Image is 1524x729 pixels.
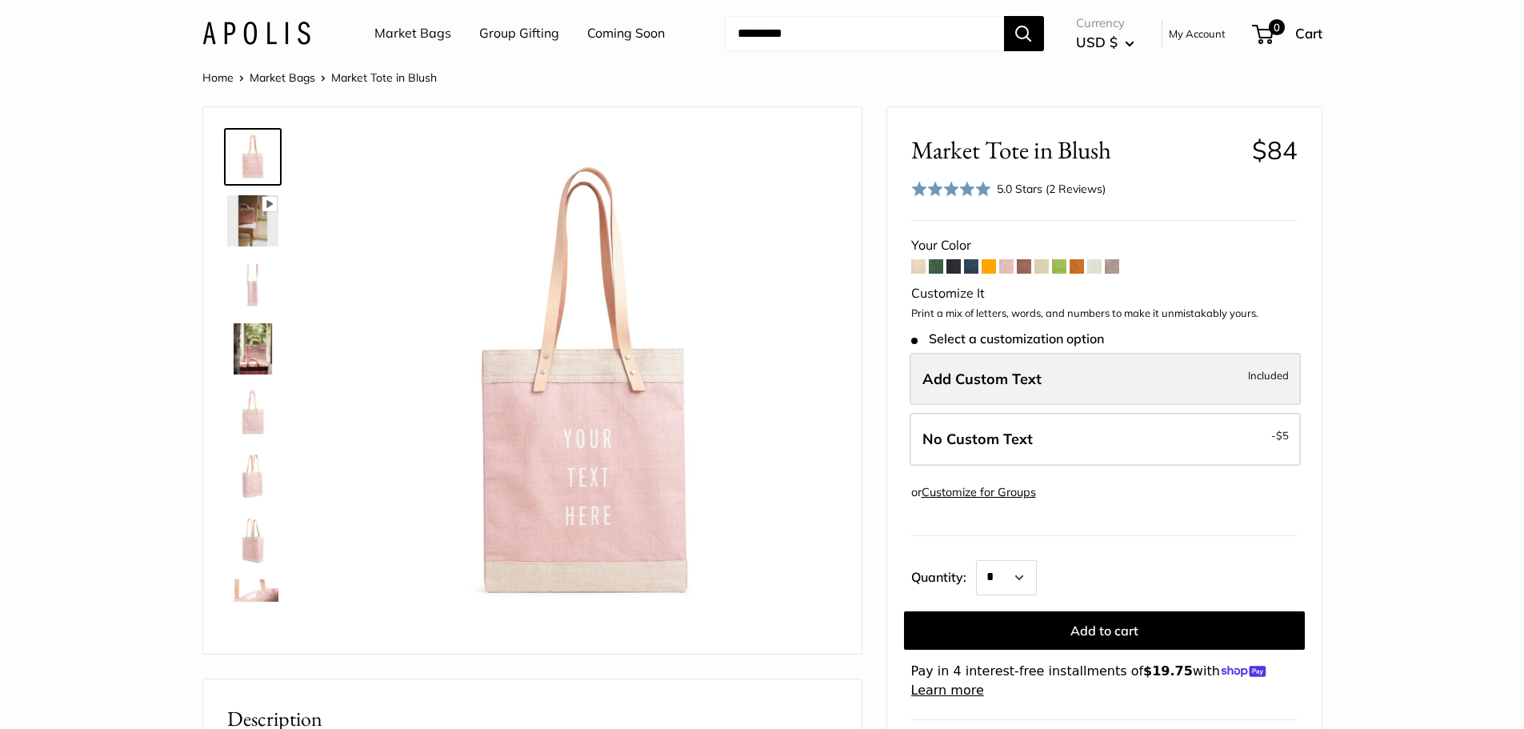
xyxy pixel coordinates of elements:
[1169,24,1226,43] a: My Account
[922,485,1036,499] a: Customize for Groups
[911,555,976,595] label: Quantity:
[224,512,282,570] a: Market Tote in Blush
[227,323,278,375] img: Market Tote in Blush
[911,482,1036,503] div: or
[587,22,665,46] a: Coming Soon
[910,413,1301,466] label: Leave Blank
[1271,426,1289,445] span: -
[331,70,437,85] span: Market Tote in Blush
[250,70,315,85] a: Market Bags
[1076,12,1134,34] span: Currency
[1268,19,1284,35] span: 0
[922,370,1042,388] span: Add Custom Text
[224,192,282,250] a: Market Tote in Blush
[1076,30,1134,55] button: USD $
[911,178,1106,201] div: 5.0 Stars (2 Reviews)
[224,384,282,442] a: description_Seal of authenticity printed on the backside of every bag.
[911,306,1298,322] p: Print a mix of letters, words, and numbers to make it unmistakably yours.
[1252,134,1298,166] span: $84
[331,131,838,638] img: Market Tote in Blush
[224,128,282,186] a: Market Tote in Blush
[202,70,234,85] a: Home
[997,180,1106,198] div: 5.0 Stars (2 Reviews)
[227,451,278,503] img: Market Tote in Blush
[1254,21,1322,46] a: 0 Cart
[911,331,1104,346] span: Select a customization option
[227,515,278,567] img: Market Tote in Blush
[922,430,1033,448] span: No Custom Text
[911,135,1240,165] span: Market Tote in Blush
[1276,429,1289,442] span: $5
[224,256,282,314] a: Market Tote in Blush
[904,611,1305,650] button: Add to cart
[1004,16,1044,51] button: Search
[224,320,282,378] a: Market Tote in Blush
[374,22,451,46] a: Market Bags
[224,448,282,506] a: Market Tote in Blush
[202,22,310,45] img: Apolis
[227,387,278,439] img: description_Seal of authenticity printed on the backside of every bag.
[202,67,437,88] nav: Breadcrumb
[1248,366,1289,385] span: Included
[479,22,559,46] a: Group Gifting
[1295,25,1322,42] span: Cart
[911,234,1298,258] div: Your Color
[910,353,1301,406] label: Add Custom Text
[227,259,278,310] img: Market Tote in Blush
[1076,34,1118,50] span: USD $
[227,131,278,182] img: Market Tote in Blush
[227,579,278,631] img: Market Tote in Blush
[725,16,1004,51] input: Search...
[227,195,278,246] img: Market Tote in Blush
[911,282,1298,306] div: Customize It
[224,576,282,634] a: Market Tote in Blush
